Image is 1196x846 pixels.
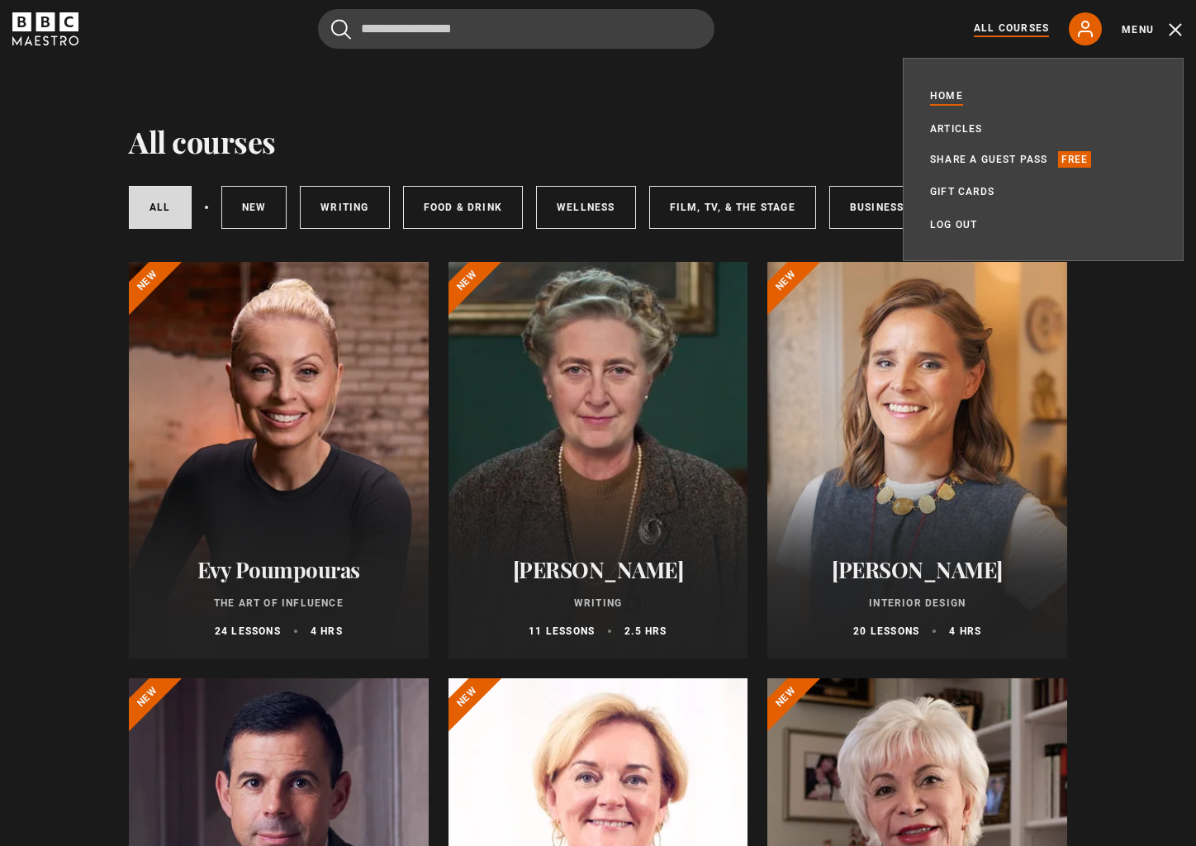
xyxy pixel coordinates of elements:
[787,596,1047,611] p: Interior Design
[149,557,409,582] h2: Evy Poumpouras
[930,121,983,137] a: Articles
[787,557,1047,582] h2: [PERSON_NAME]
[974,21,1049,37] a: All Courses
[468,557,729,582] h2: [PERSON_NAME]
[529,624,595,639] p: 11 lessons
[129,186,192,229] a: All
[300,186,389,229] a: Writing
[829,186,925,229] a: Business
[221,186,287,229] a: New
[930,216,977,233] a: Log out
[536,186,636,229] a: Wellness
[767,262,1067,658] a: [PERSON_NAME] Interior Design 20 lessons 4 hrs New
[930,88,963,104] a: Home
[215,624,281,639] p: 24 lessons
[1058,151,1092,168] p: Free
[129,124,276,159] h1: All courses
[129,262,429,658] a: Evy Poumpouras The Art of Influence 24 lessons 4 hrs New
[1122,21,1184,38] button: Toggle navigation
[649,186,816,229] a: Film, TV, & The Stage
[853,624,919,639] p: 20 lessons
[930,151,1048,168] a: Share a guest pass
[311,624,343,639] p: 4 hrs
[624,624,667,639] p: 2.5 hrs
[149,596,409,611] p: The Art of Influence
[468,596,729,611] p: Writing
[318,9,714,49] input: Search
[403,186,523,229] a: Food & Drink
[949,624,981,639] p: 4 hrs
[930,183,994,200] a: Gift Cards
[12,12,78,45] svg: BBC Maestro
[331,19,351,40] button: Submit the search query
[448,262,748,658] a: [PERSON_NAME] Writing 11 lessons 2.5 hrs New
